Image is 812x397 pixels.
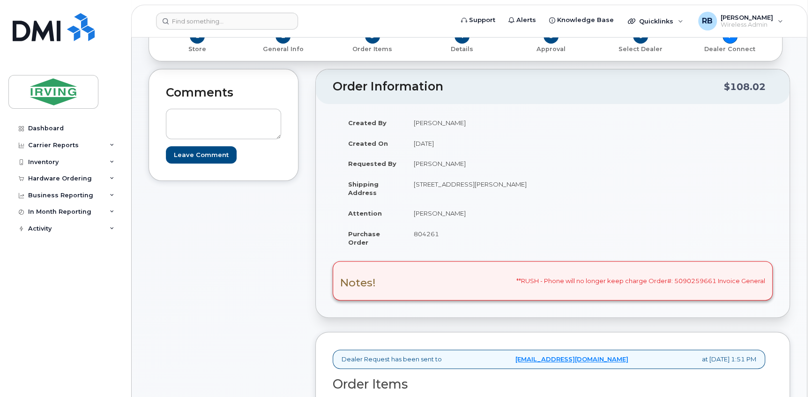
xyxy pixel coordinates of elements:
span: Quicklinks [639,17,673,25]
span: Alerts [516,15,536,25]
div: Quicklinks [621,12,690,30]
strong: Requested By [348,160,396,167]
div: **RUSH - Phone will no longer keep charge Order#: 5090259661 Invoice General [333,261,773,300]
td: [PERSON_NAME] [405,203,546,224]
a: 5 Approval [507,44,596,53]
td: [PERSON_NAME] [405,112,546,133]
p: Details [421,45,503,53]
td: [STREET_ADDRESS][PERSON_NAME] [405,174,546,203]
a: Knowledge Base [543,11,620,30]
input: Find something... [156,13,298,30]
span: [PERSON_NAME] [721,14,773,21]
a: 2 General Info [238,44,328,53]
strong: Purchase Order [348,230,380,247]
div: Dealer Request has been sent to at [DATE] 1:51 PM [333,350,765,369]
a: 4 Details [417,44,507,53]
td: [PERSON_NAME] [405,153,546,174]
input: Leave Comment [166,146,237,164]
a: Alerts [502,11,543,30]
p: General Info [242,45,324,53]
h2: Comments [166,86,281,99]
p: Select Dealer [600,45,682,53]
h3: Notes! [340,277,376,289]
span: RB [702,15,713,27]
div: $108.02 [724,78,766,96]
strong: Shipping Address [348,180,379,197]
div: Roberts, Brad [692,12,790,30]
a: 1 Store [156,44,238,53]
strong: Created By [348,119,387,127]
span: 804261 [414,230,439,238]
h2: Order Items [333,377,765,391]
strong: Created On [348,140,388,147]
a: [EMAIL_ADDRESS][DOMAIN_NAME] [515,355,628,364]
span: Wireless Admin [721,21,773,29]
span: Knowledge Base [557,15,614,25]
p: Order Items [331,45,413,53]
strong: Attention [348,210,382,217]
h2: Order Information [333,80,724,93]
a: Support [454,11,502,30]
a: 6 Select Dealer [596,44,685,53]
span: Support [469,15,495,25]
p: Store [160,45,235,53]
p: Approval [510,45,592,53]
a: 3 Order Items [328,44,417,53]
td: [DATE] [405,133,546,154]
